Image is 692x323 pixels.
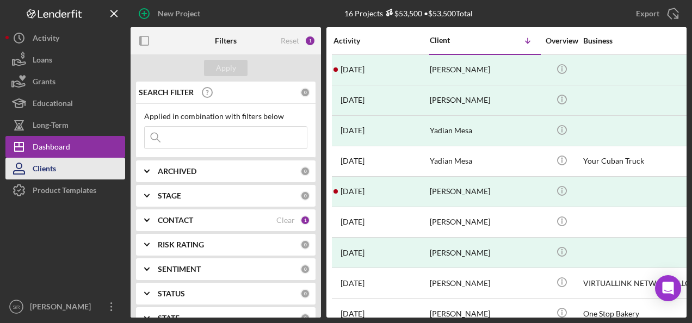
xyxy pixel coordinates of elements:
[158,240,204,249] b: RISK RATING
[430,116,539,145] div: Yadian Mesa
[341,187,364,196] time: 2025-10-11 00:26
[341,126,364,135] time: 2025-08-07 17:24
[5,136,125,158] button: Dashboard
[158,216,193,225] b: CONTACT
[5,49,125,71] button: Loans
[5,158,125,179] button: Clients
[158,289,185,298] b: STATUS
[33,49,52,73] div: Loans
[5,114,125,136] button: Long-Term
[333,36,429,45] div: Activity
[430,208,539,237] div: [PERSON_NAME]
[341,65,364,74] time: 2025-10-10 22:05
[33,114,69,139] div: Long-Term
[341,309,364,318] time: 2025-08-15 18:42
[300,289,310,299] div: 0
[139,88,194,97] b: SEARCH FILTER
[300,264,310,274] div: 0
[583,269,692,297] div: VIRTUALLINK NETWORKS LLC
[300,191,310,201] div: 0
[215,36,237,45] b: Filters
[430,55,539,84] div: [PERSON_NAME]
[430,86,539,115] div: [PERSON_NAME]
[430,238,539,267] div: [PERSON_NAME]
[33,27,59,52] div: Activity
[625,3,687,24] button: Export
[341,249,364,257] time: 2025-09-05 17:44
[204,60,248,76] button: Apply
[5,296,125,318] button: SR[PERSON_NAME]
[276,216,295,225] div: Clear
[383,9,422,18] div: $53,500
[33,179,96,204] div: Product Templates
[5,71,125,92] button: Grants
[430,147,539,176] div: Yadian Mesa
[300,88,310,97] div: 0
[158,265,201,274] b: SENTIMENT
[131,3,211,24] button: New Project
[655,275,681,301] div: Open Intercom Messenger
[158,167,196,176] b: ARCHIVED
[281,36,299,45] div: Reset
[583,36,692,45] div: Business
[158,3,200,24] div: New Project
[430,36,484,45] div: Client
[158,314,180,322] b: STATE
[33,158,56,182] div: Clients
[636,3,659,24] div: Export
[430,177,539,206] div: [PERSON_NAME]
[158,191,181,200] b: STAGE
[33,92,73,117] div: Educational
[341,157,364,165] time: 2025-08-13 20:55
[341,279,364,288] time: 2025-09-05 17:11
[583,147,692,176] div: Your Cuban Truck
[216,60,236,76] div: Apply
[300,313,310,323] div: 0
[341,218,364,226] time: 2025-09-17 15:27
[300,215,310,225] div: 1
[5,27,125,49] button: Activity
[300,240,310,250] div: 0
[300,166,310,176] div: 0
[13,304,20,310] text: SR
[541,36,582,45] div: Overview
[27,296,98,320] div: [PERSON_NAME]
[33,136,70,160] div: Dashboard
[5,179,125,201] button: Product Templates
[33,71,55,95] div: Grants
[344,9,473,18] div: 16 Projects • $53,500 Total
[144,112,307,121] div: Applied in combination with filters below
[5,92,125,114] button: Educational
[430,269,539,297] div: [PERSON_NAME]
[341,96,364,104] time: 2025-10-01 13:53
[305,35,316,46] div: 1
